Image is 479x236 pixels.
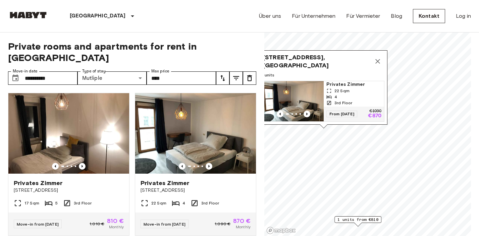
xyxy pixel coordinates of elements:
span: [STREET_ADDRESS] [14,187,124,194]
button: Previous image [277,111,283,117]
div: Map marker [260,50,387,128]
span: 1 units from €810 [337,217,378,223]
button: tune [229,71,243,85]
span: 1.090 € [215,221,230,227]
a: Kontakt [413,9,445,23]
button: Previous image [206,163,212,170]
button: Previous image [79,163,86,170]
div: Map marker [334,216,381,227]
span: 3rd Floor [74,200,92,206]
span: 17 Sqm [24,200,39,206]
span: Move-in from [DATE] [144,222,185,227]
span: Monthly [236,224,251,230]
span: 22 Sqm [151,200,166,206]
img: Marketing picture of unit DE-02-010-001-02HF [135,93,256,174]
div: Mutliple [77,71,147,85]
label: Type of stay [82,68,106,74]
span: 810 € [107,218,124,224]
button: Previous image [179,163,185,170]
span: 22 Sqm [334,88,350,94]
p: €870 [368,113,381,119]
img: Marketing picture of unit DE-02-010-001-02HF [263,81,324,121]
button: tune [216,71,229,85]
a: Blog [391,12,402,20]
span: 1 units [263,72,384,78]
span: 3rd Floor [201,200,219,206]
button: Choose date, selected date is 6 Sep 2025 [9,71,22,85]
a: Marketing picture of unit DE-02-010-001-02HFPrevious imagePrevious imagePrivates Zimmer22 Sqm43rd... [263,81,384,122]
a: Marketing picture of unit DE-02-009-002-01HFPrevious imagePrevious imagePrivates Zimmer[STREET_AD... [8,93,129,236]
a: Mapbox logo [266,227,296,234]
p: €1090 [369,109,381,113]
a: Log in [456,12,471,20]
button: Previous image [304,111,310,117]
span: 4 [182,200,185,206]
span: 5 [55,200,58,206]
span: Privates Zimmer [141,179,189,187]
span: [STREET_ADDRESS], [GEOGRAPHIC_DATA] [263,53,371,69]
p: [GEOGRAPHIC_DATA] [70,12,126,20]
label: Move-in date [13,68,38,74]
span: [STREET_ADDRESS] [141,187,251,194]
span: Privates Zimmer [14,179,62,187]
span: From [DATE] [326,111,357,117]
button: tune [243,71,256,85]
span: 3rd Floor [334,100,352,106]
span: Private rooms and apartments for rent in [GEOGRAPHIC_DATA] [8,41,256,63]
a: Für Unternehmen [292,12,335,20]
span: Privates Zimmer [326,81,381,88]
span: 4 [334,94,337,100]
a: Für Vermieter [346,12,380,20]
span: 870 € [233,218,251,224]
label: Max price [151,68,169,74]
a: Marketing picture of unit DE-02-010-001-02HFPrevious imagePrevious imagePrivates Zimmer[STREET_AD... [135,93,256,236]
img: Marketing picture of unit DE-02-009-002-01HF [8,93,129,174]
a: Über uns [259,12,281,20]
button: Previous image [52,163,59,170]
span: 1.010 € [90,221,104,227]
span: Monthly [109,224,124,230]
span: Move-in from [DATE] [17,222,59,227]
img: Habyt [8,12,48,18]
